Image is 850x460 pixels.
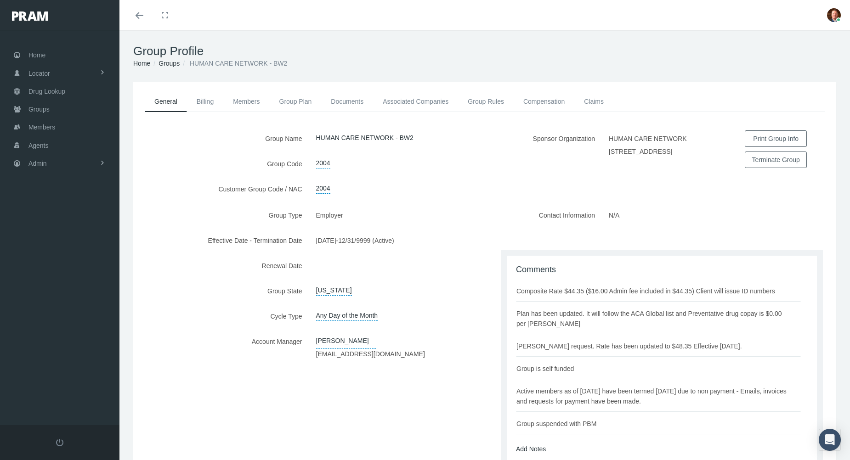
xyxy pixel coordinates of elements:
[28,118,55,136] span: Members
[516,341,751,351] div: [PERSON_NAME] request. Rate has been updated to $48.35 Effective [DATE].
[316,130,414,143] a: HUMAN CARE NETWORK - BW2
[516,386,800,406] div: Active members as of [DATE] have been termed [DATE] due to non payment - Emails, invoices and req...
[458,91,514,112] a: Group Rules
[223,91,269,112] a: Members
[609,130,694,146] label: HUMAN CARE NETWORK
[485,207,602,241] label: Contact Information
[316,232,336,248] label: [DATE]
[309,232,485,248] div: -
[270,91,322,112] a: Group Plan
[516,265,808,275] h1: Comments
[133,333,309,362] label: Account Manager
[574,91,613,112] a: Claims
[133,207,309,223] label: Group Type
[373,91,458,112] a: Associated Companies
[321,91,373,112] a: Documents
[516,309,800,329] div: Plan has been updated. It will follow the ACA Global list and Preventative drug copay is $0.00 pe...
[516,419,606,429] div: Group suspended with PBM
[133,60,150,67] a: Home
[28,83,65,100] span: Drug Lookup
[745,130,807,147] button: Print Group Info
[316,308,378,321] span: Any Day of the Month
[338,232,370,248] label: 12/31/9999
[316,207,350,223] label: Employer
[133,283,309,299] label: Group State
[516,445,546,453] a: Add Notes
[316,283,352,296] a: [US_STATE]
[516,364,583,374] div: Group is self funded
[609,146,672,157] label: [STREET_ADDRESS]
[316,181,330,194] a: 2004
[316,156,330,168] a: 2004
[159,60,180,67] a: Groups
[485,130,602,173] label: Sponsor Organization
[133,232,309,248] label: Effective Date - Termination Date
[316,349,425,359] label: [EMAIL_ADDRESS][DOMAIN_NAME]
[609,207,626,220] label: N/A
[190,60,287,67] span: HUMAN CARE NETWORK - BW2
[28,65,50,82] span: Locator
[133,308,309,324] label: Cycle Type
[514,91,574,112] a: Compensation
[372,232,401,248] label: (Active)
[28,101,50,118] span: Groups
[133,156,309,172] label: Group Code
[827,8,841,22] img: S_Profile_Picture_684.jpg
[28,155,47,172] span: Admin
[28,46,45,64] span: Home
[316,333,376,349] a: [PERSON_NAME]
[28,137,49,154] span: Agents
[516,286,784,296] div: Composite Rate $44.35 ($16.00 Admin fee included in $44.35) Client will issue ID numbers
[145,91,187,112] a: General
[819,429,841,451] div: Open Intercom Messenger
[133,258,309,274] label: Renewal Date
[12,11,48,21] img: PRAM_20_x_78.png
[133,44,836,58] h1: Group Profile
[745,151,807,168] button: Terminate Group
[133,130,309,146] label: Group Name
[133,181,309,197] label: Customer Group Code / NAC
[187,91,223,112] a: Billing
